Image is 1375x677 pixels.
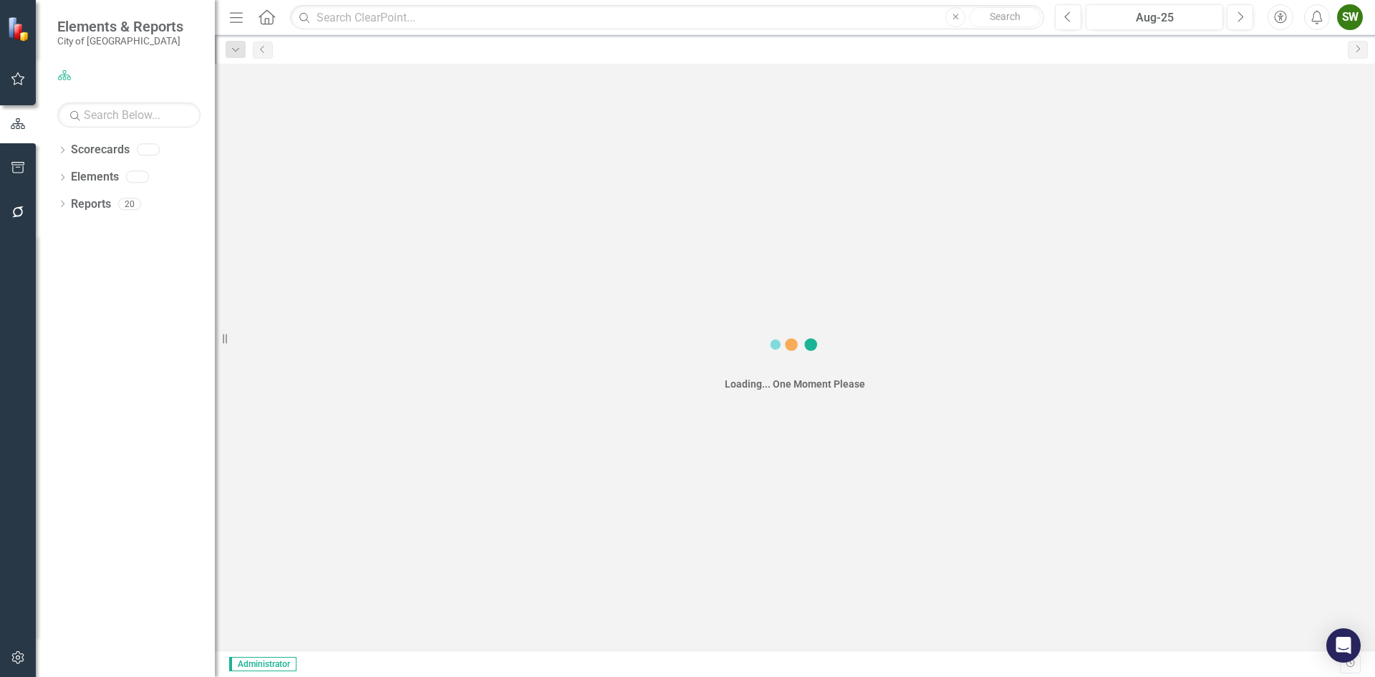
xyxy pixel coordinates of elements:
a: Reports [71,196,111,213]
small: City of [GEOGRAPHIC_DATA] [57,35,183,47]
a: Elements [71,169,119,186]
img: ClearPoint Strategy [7,16,32,42]
button: Aug-25 [1086,4,1223,30]
div: 20 [118,198,141,210]
button: SW [1337,4,1363,30]
button: Search [969,7,1041,27]
input: Search ClearPoint... [290,5,1044,30]
input: Search Below... [57,102,201,128]
span: Search [990,11,1021,22]
div: Open Intercom Messenger [1326,628,1361,663]
div: Aug-25 [1091,9,1218,27]
span: Administrator [229,657,296,671]
div: Loading... One Moment Please [725,377,865,391]
span: Elements & Reports [57,18,183,35]
a: Scorecards [71,142,130,158]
